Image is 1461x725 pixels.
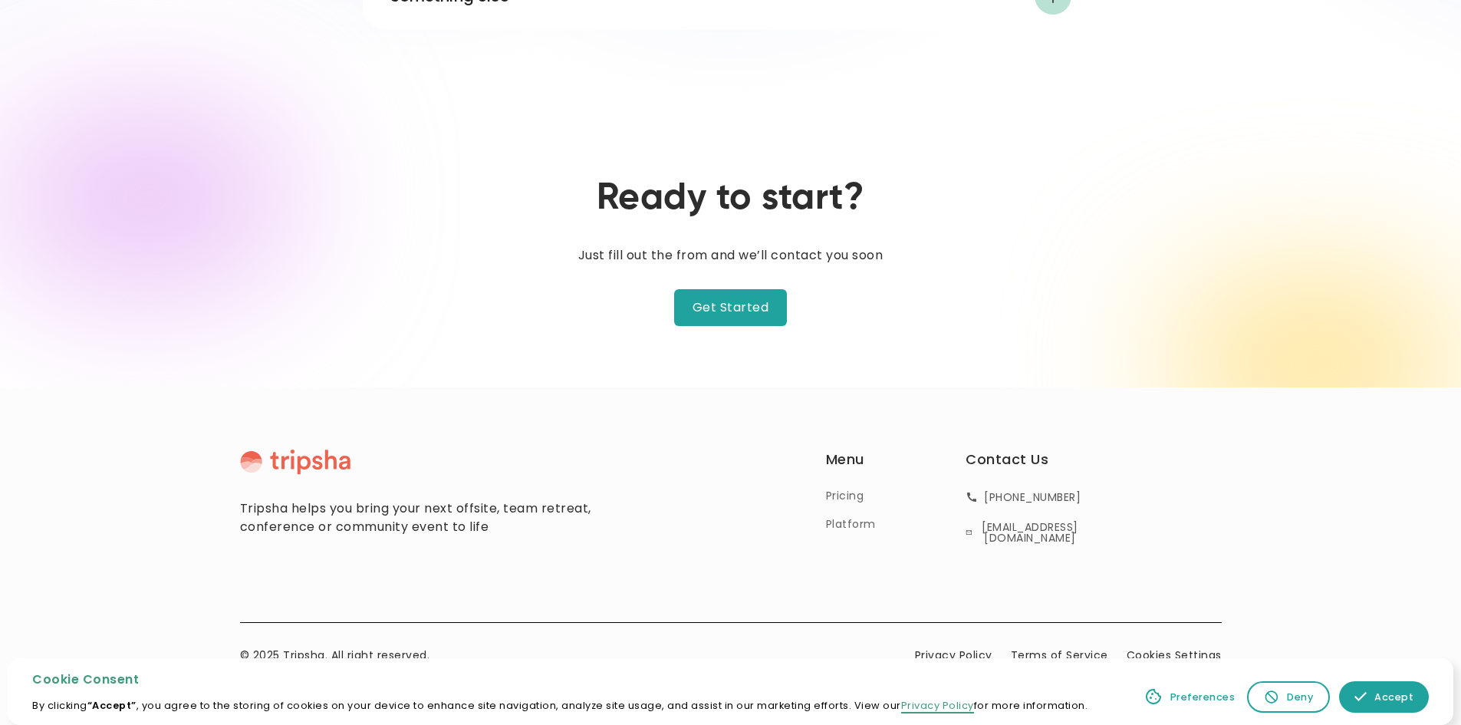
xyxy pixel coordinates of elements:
div: Contact Us [966,449,1048,476]
a: Deny [1247,681,1330,713]
h2: Ready to start? [597,177,865,222]
div: [EMAIL_ADDRESS][DOMAIN_NAME] [979,522,1081,543]
a: Pricing [826,488,864,504]
a: [EMAIL_ADDRESS][DOMAIN_NAME] [966,519,1081,546]
div: Cookie Consent [32,671,1088,689]
div: Preferences [1170,690,1236,704]
a: Get Started [674,289,788,326]
div: Deny [1287,690,1313,704]
img: allow icon [1354,690,1367,703]
p: Just fill out the from and we’ll contact you soon [578,246,884,265]
p: By clicking , you agree to the storing of cookies on your device to enhance site navigation, anal... [32,698,1088,713]
a: Cookies Settings [1127,648,1222,664]
a: Terms of Service [1011,648,1108,664]
div: Tripsha helps you bring your next offsite, team retreat, conference or community event to life [240,499,608,536]
strong: “Accept” [87,699,137,712]
a: Privacy Policy [915,648,992,664]
div: [PHONE_NUMBER] [984,492,1081,503]
div: Menu [826,449,864,476]
a: Preferences [1141,681,1239,713]
a: Privacy Policy [901,699,974,713]
a: [PHONE_NUMBER] [966,488,1081,506]
div: Accept [1374,690,1413,704]
div: © 2025 Tripsha. All right reserved. [240,648,430,664]
a: Accept [1339,681,1429,713]
a: Platform [826,516,876,532]
img: Tripsha Logo [240,449,350,475]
